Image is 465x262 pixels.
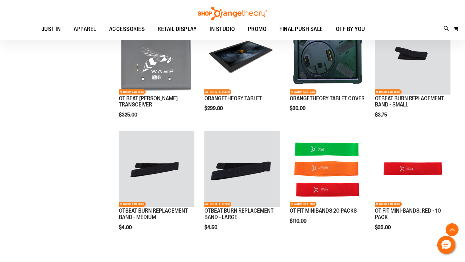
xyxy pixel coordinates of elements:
div: product [201,128,283,247]
a: FINAL PUSH SALE [273,22,329,37]
a: OTF BY YOU [329,22,372,37]
div: product [372,16,454,134]
img: Product image for OTBEAT BURN REPLACEMENT BAND - SMALL [375,19,450,95]
a: ORANGETHEORY TABLET [204,95,262,102]
div: product [116,128,198,247]
span: $299.00 [204,106,224,111]
img: Product image for OT FIT MINIBANDS 20 PACKS [290,131,365,207]
a: ACCESSORIES [103,22,151,37]
span: NETWORK EXCLUSIVE [119,202,146,207]
span: $3.75 [375,112,388,118]
div: product [372,128,454,247]
span: FINAL PUSH SALE [279,22,323,36]
a: Product image for ORANGETHEORY TABLETNETWORK EXCLUSIVE [204,19,280,96]
span: RETAIL DISPLAY [158,22,197,36]
span: JUST IN [41,22,61,36]
span: $4.50 [204,225,218,230]
a: IN STUDIO [203,22,242,36]
span: $4.00 [119,225,133,230]
span: NETWORK EXCLUSIVE [119,89,146,95]
a: Product image for OTBEAT BURN REPLACEMENT BAND - SMALLNETWORK EXCLUSIVE [375,19,450,96]
a: APPAREL [67,22,103,37]
img: Product image for ORANGETHEORY TABLET [204,19,280,95]
button: Hello, have a question? Let’s chat. [437,236,455,254]
div: product [201,16,283,128]
a: OTBEAT BURN REPLACEMENT BAND - SMALL [375,95,444,108]
img: Product image for ORANGETHEORY TABLET COVER [290,19,365,95]
span: $30.00 [290,106,306,111]
span: $325.00 [119,112,138,118]
span: $110.00 [290,218,307,224]
span: ACCESSORIES [109,22,145,36]
a: OTBEAT BURN REPLACEMENT BAND - MEDIUM [119,207,188,220]
div: product [116,16,198,134]
a: OT BEAT [PERSON_NAME] TRANSCEIVER [119,95,178,108]
span: NETWORK EXCLUSIVE [204,89,231,95]
img: Product image for OT FIT MINI-BANDS: RED - 10 PACK [375,131,450,207]
a: JUST IN [35,22,67,37]
a: Product image for OT FIT MINI-BANDS: RED - 10 PACKNETWORK EXCLUSIVE [375,131,450,208]
a: Product image for ORANGETHEORY TABLET COVERNETWORK EXCLUSIVE [290,19,365,96]
a: RETAIL DISPLAY [151,22,203,37]
a: OT FIT MINIBANDS 20 PACKS [290,207,357,214]
a: Product image for OT FIT MINIBANDS 20 PACKSNETWORK EXCLUSIVE [290,131,365,208]
span: $33.00 [375,225,392,230]
div: product [286,16,368,128]
span: NETWORK EXCLUSIVE [375,202,402,207]
a: OT FIT MINI-BANDS: RED - 10 PACK [375,207,441,220]
span: NETWORK EXCLUSIVE [375,89,402,95]
span: NETWORK EXCLUSIVE [290,89,316,95]
span: IN STUDIO [210,22,235,36]
span: NETWORK EXCLUSIVE [290,202,316,207]
a: Product image for OT BEAT POE TRANSCEIVERNETWORK EXCLUSIVE [119,19,194,96]
span: APPAREL [74,22,96,36]
img: Product image for OT BEAT POE TRANSCEIVER [119,19,194,95]
button: Back To Top [446,223,459,236]
a: PROMO [242,22,273,37]
a: ORANGETHEORY TABLET COVER [290,95,365,102]
a: Product image for OTBEAT BURN REPLACEMENT BAND - MEDIUMNETWORK EXCLUSIVE [119,131,194,208]
a: OTBEAT BURN REPLACEMENT BAND - LARGE [204,207,274,220]
img: Shop Orangetheory [197,7,268,20]
img: Product image for OTBEAT BURN REPLACEMENT BAND - MEDIUM [119,131,194,207]
a: Product image for OTBEAT BURN REPLACEMENT BAND - LARGENETWORK EXCLUSIVE [204,131,280,208]
span: OTF BY YOU [336,22,365,36]
img: Product image for OTBEAT BURN REPLACEMENT BAND - LARGE [204,131,280,207]
span: PROMO [248,22,267,36]
div: product [286,128,368,240]
span: NETWORK EXCLUSIVE [204,202,231,207]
